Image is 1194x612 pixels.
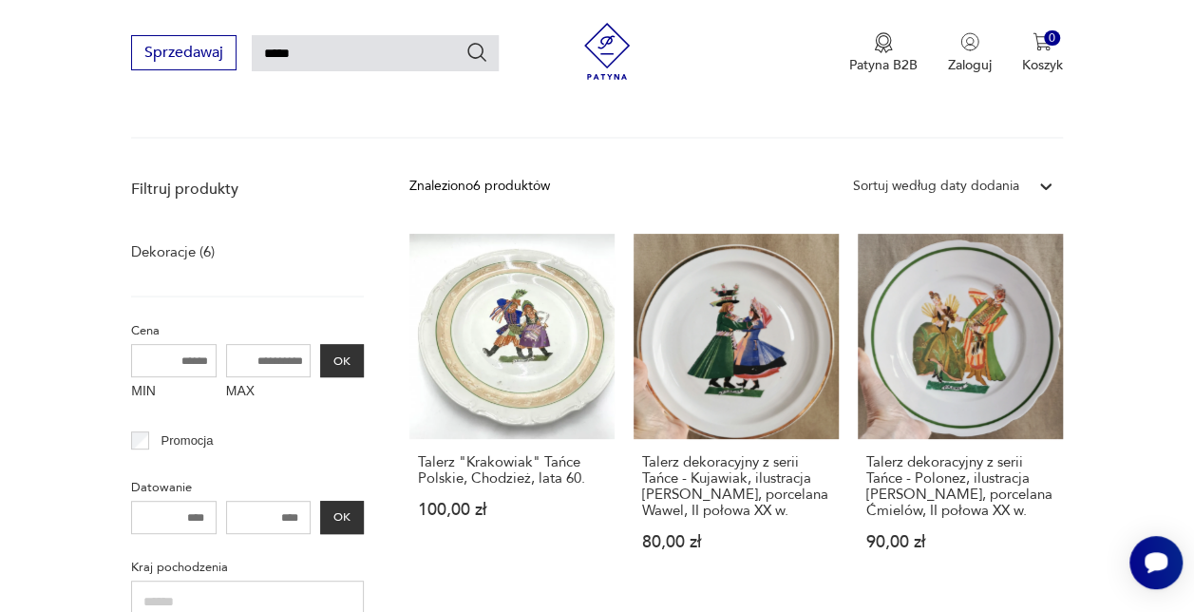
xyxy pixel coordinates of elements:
p: Patyna B2B [849,56,918,74]
a: Talerz "Krakowiak" Tańce Polskie, Chodzież, lata 60.Talerz "Krakowiak" Tańce Polskie, Chodzież, l... [409,234,615,587]
label: MIN [131,377,217,408]
p: Promocja [161,430,214,451]
button: Szukaj [465,41,488,64]
a: Talerz dekoracyjny z serii Tańce - Kujawiak, ilustracja Zofii Stryjeńskiej, porcelana Wawel, II p... [634,234,839,587]
a: Sprzedawaj [131,48,237,61]
iframe: Smartsupp widget button [1129,536,1183,589]
button: OK [320,501,364,534]
p: Koszyk [1022,56,1063,74]
p: Filtruj produkty [131,179,364,200]
p: Datowanie [131,477,364,498]
button: 0Koszyk [1022,32,1063,74]
div: 0 [1044,30,1060,47]
h3: Talerz dekoracyjny z serii Tańce - Kujawiak, ilustracja [PERSON_NAME], porcelana Wawel, II połowa... [642,454,830,519]
p: Wyniki wyszukiwania dla: [131,84,1062,139]
h3: Talerz dekoracyjny z serii Tańce - Polonez, ilustracja [PERSON_NAME], porcelana Ćmielów, II połow... [866,454,1054,519]
img: Ikona medalu [874,32,893,53]
button: Zaloguj [948,32,992,74]
div: Sortuj według daty dodania [853,176,1019,197]
a: Ikona medaluPatyna B2B [849,32,918,74]
button: Patyna B2B [849,32,918,74]
p: 100,00 zł [418,502,606,518]
h3: Talerz "Krakowiak" Tańce Polskie, Chodzież, lata 60. [418,454,606,487]
a: Talerz dekoracyjny z serii Tańce - Polonez, ilustracja Zofii Stryjeńskiej, porcelana Ćmielów, II ... [858,234,1063,587]
p: 80,00 zł [642,534,830,550]
a: Dekoracje (6) [131,239,215,265]
img: Ikona koszyka [1033,32,1052,51]
p: Kraj pochodzenia [131,557,364,578]
div: Znaleziono 6 produktów [409,176,550,197]
label: MAX [226,377,312,408]
p: Cena [131,320,364,341]
p: Zaloguj [948,56,992,74]
p: 90,00 zł [866,534,1054,550]
button: Sprzedawaj [131,35,237,70]
img: Patyna - sklep z meblami i dekoracjami vintage [578,23,635,80]
button: OK [320,344,364,377]
img: Ikonka użytkownika [960,32,979,51]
